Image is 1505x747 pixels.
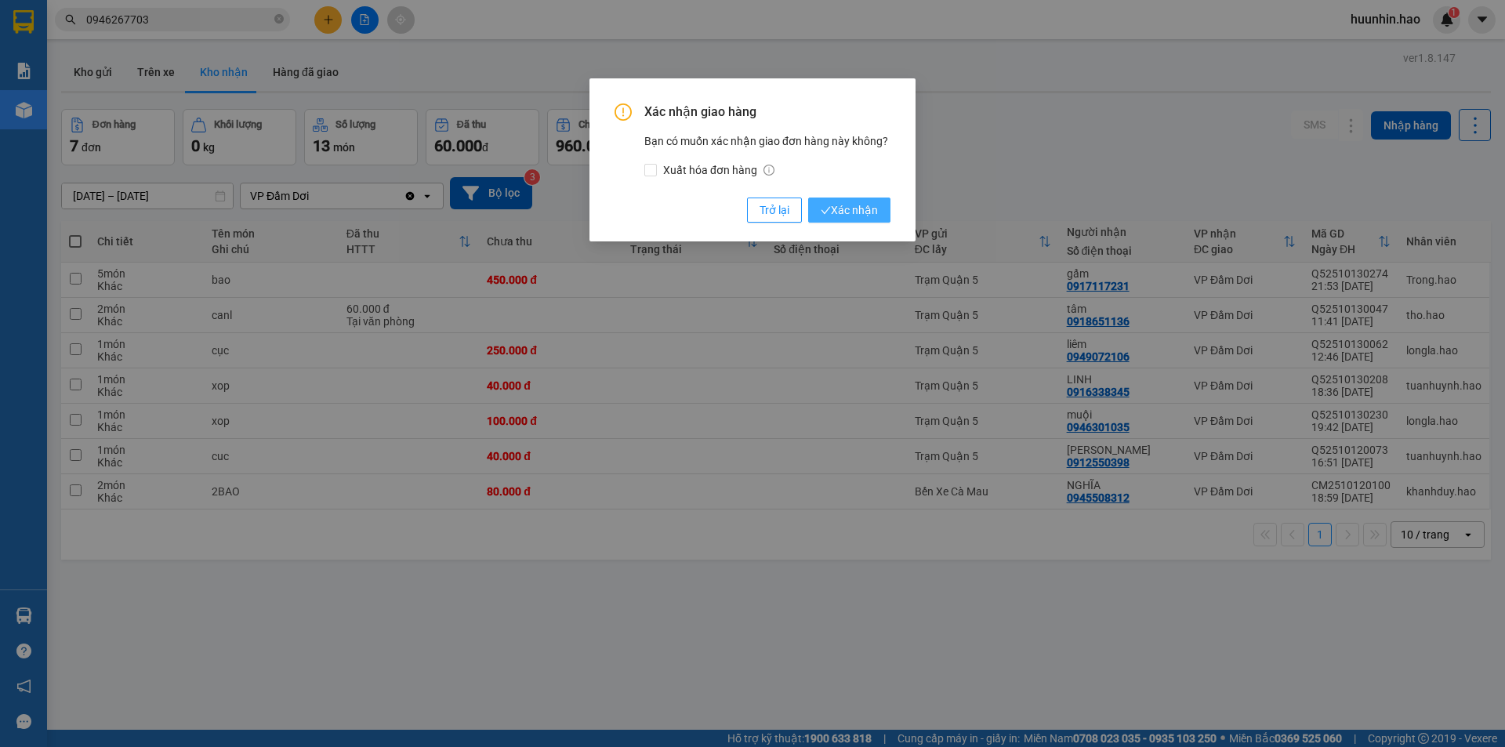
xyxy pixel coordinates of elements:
img: logo.jpg [20,20,98,98]
button: Trở lại [747,198,802,223]
span: Xác nhận [821,201,878,219]
li: 26 Phó Cơ Điều, Phường 12 [147,38,655,58]
span: exclamation-circle [615,103,632,121]
b: GỬI : VP Đầm Dơi [20,114,189,140]
span: Xuất hóa đơn hàng [657,161,781,179]
li: Hotline: 02839552959 [147,58,655,78]
span: Xác nhận giao hàng [644,103,890,121]
div: Bạn có muốn xác nhận giao đơn hàng này không? [644,132,890,179]
span: info-circle [763,165,774,176]
span: check [821,205,831,216]
button: checkXác nhận [808,198,890,223]
span: Trở lại [760,201,789,219]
